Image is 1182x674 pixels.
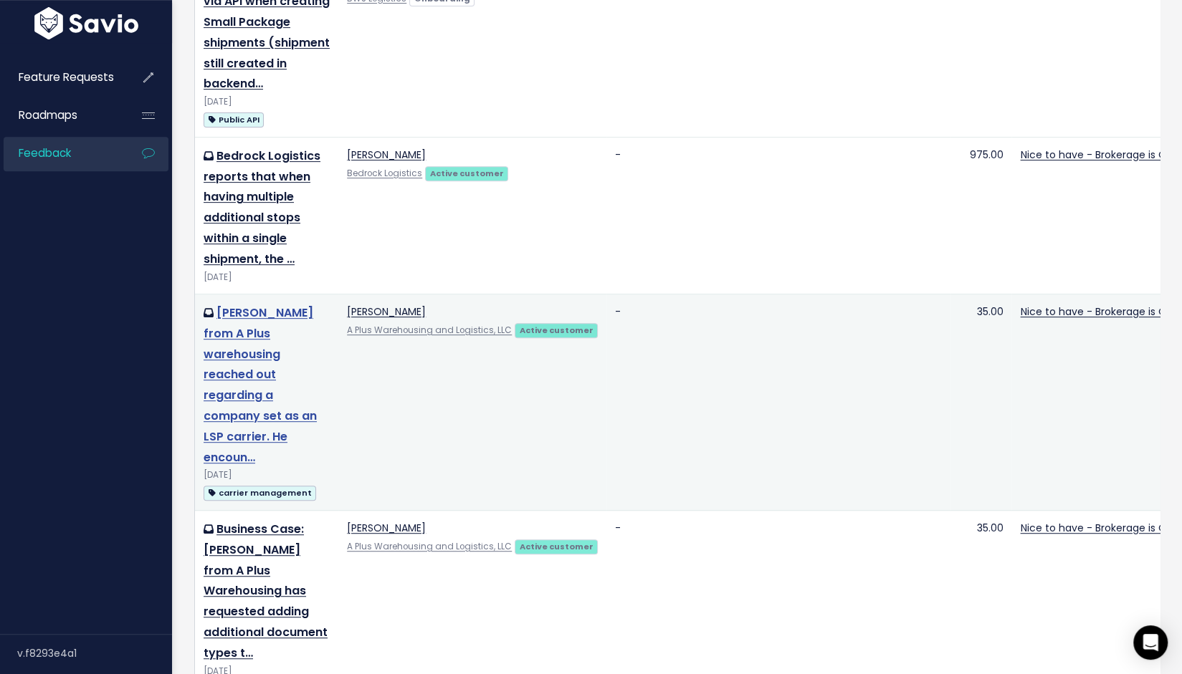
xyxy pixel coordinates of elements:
a: Roadmaps [4,99,119,132]
a: Feedback [4,137,119,170]
strong: Active customer [520,541,594,552]
a: Active customer [515,539,598,553]
span: carrier management [204,486,316,501]
a: A Plus Warehousing and Logistics, LLC [347,541,512,552]
a: [PERSON_NAME] [347,304,426,319]
a: [PERSON_NAME] [347,521,426,535]
a: [PERSON_NAME] [347,148,426,162]
a: Nice to have - Brokerage is Ok [1020,304,1171,319]
a: carrier management [204,483,316,501]
a: Nice to have - Brokerage is Ok [1020,148,1171,162]
td: - [606,137,950,294]
a: Active customer [515,322,598,337]
a: [PERSON_NAME] from A Plus warehousing reached out regarding a company set as an LSP carrier. He e... [204,304,317,466]
a: Public API [204,110,264,128]
img: logo-white.9d6f32f41409.svg [31,7,142,39]
a: Feature Requests [4,61,119,94]
div: Open Intercom Messenger [1133,625,1168,660]
span: Feature Requests [19,69,114,85]
a: Bedrock Logistics reports that when having multiple additional stops within a single shipment, the … [204,148,320,267]
a: A Plus Warehousing and Logistics, LLC [347,324,512,336]
span: Feedback [19,145,71,160]
td: - [606,294,950,511]
strong: Active customer [520,324,594,336]
a: Nice to have - Brokerage is Ok [1020,521,1171,535]
a: Bedrock Logistics [347,168,422,179]
strong: Active customer [430,168,504,179]
td: 35.00 [950,294,1011,511]
a: Active customer [425,165,508,180]
div: [DATE] [204,270,330,285]
div: v.f8293e4a1 [17,635,172,672]
span: Roadmaps [19,107,77,122]
span: Public API [204,112,264,127]
div: [DATE] [204,95,330,110]
td: 975.00 [950,137,1011,294]
a: Business Case: [PERSON_NAME] from A Plus Warehousing has requested adding additional document typ... [204,521,328,661]
div: [DATE] [204,468,330,483]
